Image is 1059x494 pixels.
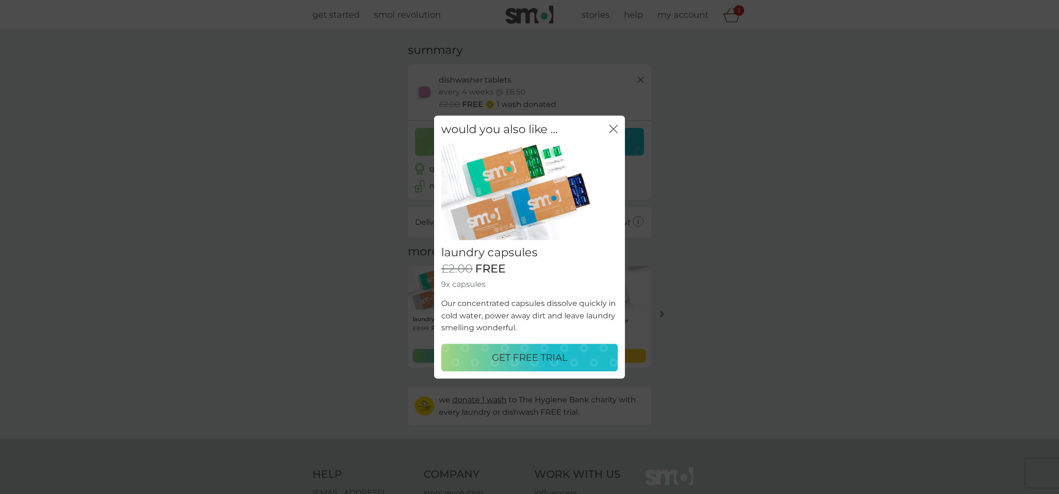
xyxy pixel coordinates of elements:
[441,246,618,260] h2: laundry capsules
[441,297,618,334] p: Our concentrated capsules dissolve quickly in cold water, power away dirt and leave laundry smell...
[441,123,558,137] h2: would you also like ...
[441,278,618,291] p: 9x capsules
[609,125,618,135] button: close
[475,262,506,276] span: FREE
[441,262,473,276] span: £2.00
[441,344,618,371] button: GET FREE TRIAL
[492,350,568,365] p: GET FREE TRIAL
